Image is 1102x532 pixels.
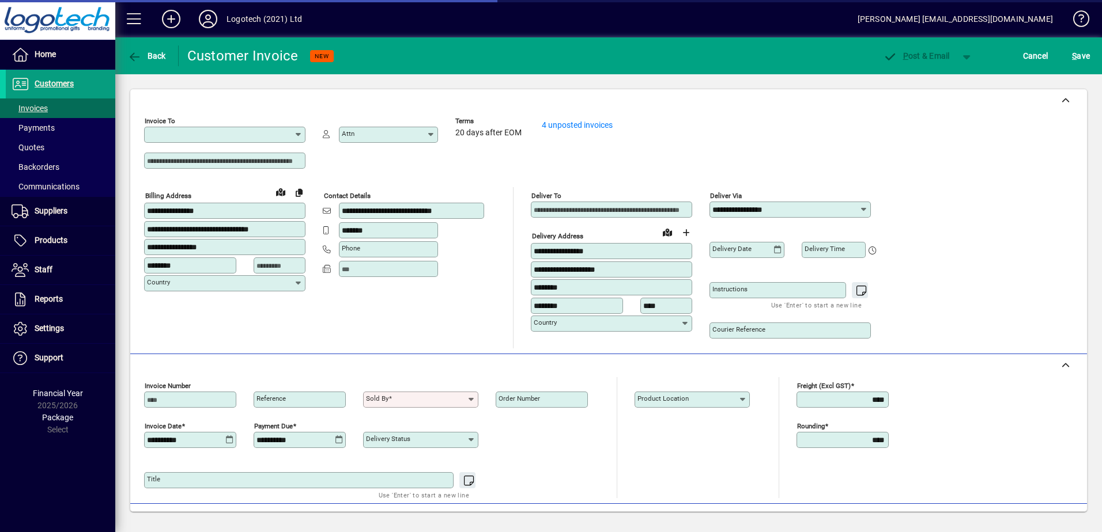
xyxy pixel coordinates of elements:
mat-label: Deliver To [531,192,561,200]
span: Quotes [12,143,44,152]
button: Post & Email [877,45,956,66]
mat-label: Reference [256,394,286,402]
mat-label: Invoice number [145,382,191,390]
a: Support [6,344,115,373]
a: View on map [271,183,290,201]
span: Settings [35,324,64,333]
button: Save [1069,45,1093,66]
app-page-header-button: Back [115,45,179,66]
mat-label: Sold by [366,394,388,402]
mat-label: Freight (excl GST) [797,382,851,390]
button: Profile [190,9,227,29]
a: Invoices [6,98,115,118]
mat-label: Invoice To [145,117,175,125]
a: Home [6,40,115,69]
span: Product [1009,511,1055,529]
mat-label: Courier Reference [712,325,765,333]
mat-label: Deliver via [710,192,742,200]
a: Reports [6,285,115,314]
span: Products [35,235,67,245]
mat-label: Instructions [712,285,748,293]
a: 4 unposted invoices [542,120,613,130]
a: View on map [658,223,677,241]
span: Terms [455,117,524,125]
span: Suppliers [35,206,67,215]
div: Logotech (2021) Ltd [227,10,302,28]
button: Copy to Delivery address [290,183,308,202]
a: Knowledge Base [1065,2,1088,40]
mat-hint: Use 'Enter' to start a new line [771,298,862,311]
div: [PERSON_NAME] [EMAIL_ADDRESS][DOMAIN_NAME] [858,10,1053,28]
mat-label: Payment due [254,422,293,430]
a: Settings [6,314,115,343]
span: 20 days after EOM [455,128,522,138]
mat-label: Invoice date [145,422,182,430]
a: Suppliers [6,197,115,226]
button: Back [124,45,169,66]
mat-label: Country [534,318,557,326]
a: Payments [6,118,115,138]
a: Communications [6,177,115,196]
span: Financial Year [33,389,83,398]
button: Add [153,9,190,29]
span: S [1072,51,1077,60]
mat-label: Attn [342,130,354,138]
span: Staff [35,265,52,274]
mat-label: Delivery status [366,435,410,443]
span: Customers [35,79,74,88]
span: Package [42,413,73,422]
button: Cancel [1020,45,1051,66]
div: Customer Invoice [187,47,299,65]
span: ost & Email [883,51,950,60]
span: Cancel [1023,47,1048,65]
a: Products [6,226,115,255]
button: Choose address [677,223,695,242]
button: Product History [686,510,754,530]
mat-label: Delivery date [712,245,752,253]
mat-label: Phone [342,244,360,252]
button: Product [1003,510,1061,530]
a: Quotes [6,138,115,157]
a: Backorders [6,157,115,177]
span: Back [127,51,166,60]
span: Reports [35,294,63,303]
span: Communications [12,182,80,191]
a: Staff [6,256,115,284]
span: Payments [12,123,55,132]
span: Invoices [12,104,48,113]
span: NEW [315,52,329,60]
mat-label: Order number [499,394,540,402]
span: Support [35,353,63,362]
mat-label: Rounding [797,422,825,430]
mat-label: Product location [637,394,689,402]
span: P [903,51,908,60]
span: ave [1072,47,1090,65]
mat-label: Country [147,278,170,286]
span: Home [35,50,56,59]
mat-label: Title [147,475,160,483]
span: Backorders [12,162,59,172]
mat-hint: Use 'Enter' to start a new line [379,488,469,501]
mat-label: Delivery time [805,245,845,253]
span: Product History [691,511,750,529]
